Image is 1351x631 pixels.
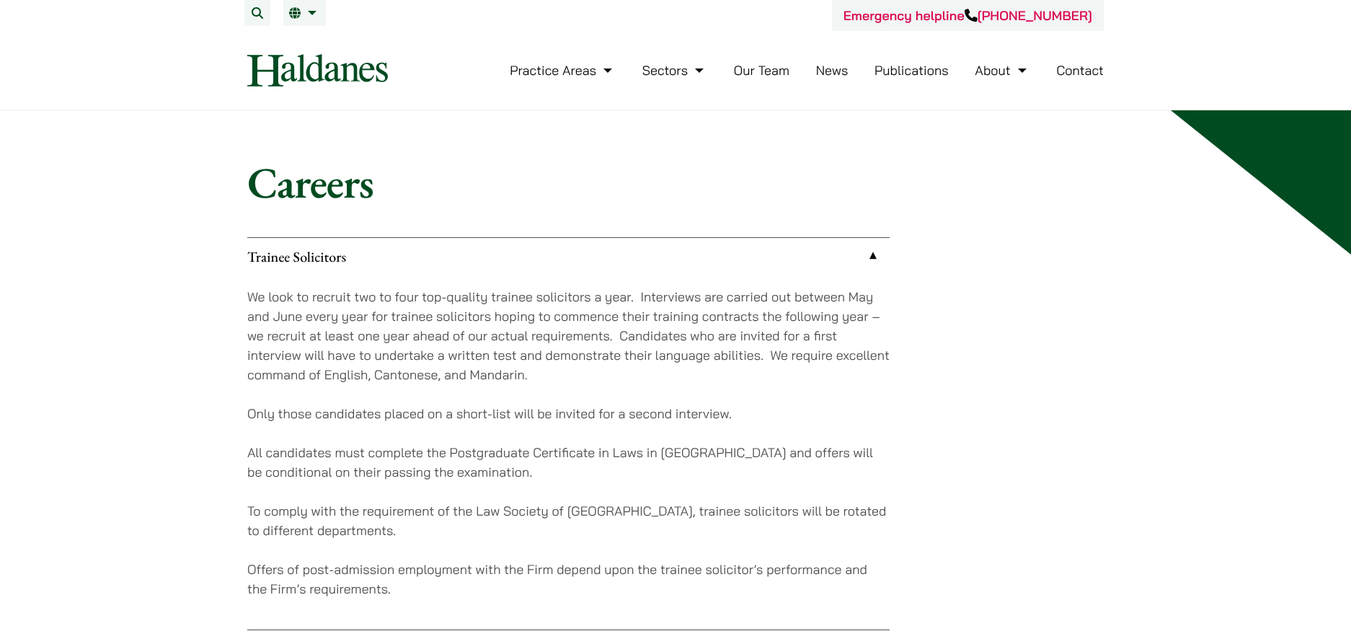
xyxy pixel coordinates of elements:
img: Logo of Haldanes [247,54,388,87]
a: Sectors [642,62,707,79]
p: Offers of post-admission employment with the Firm depend upon the trainee solicitor’s performance... [247,560,890,599]
p: Only those candidates placed on a short-list will be invited for a second interview. [247,404,890,423]
a: Practice Areas [510,62,616,79]
p: All candidates must complete the Postgraduate Certificate in Laws in [GEOGRAPHIC_DATA] and offers... [247,443,890,482]
div: Trainee Solicitors [247,275,890,630]
a: About [975,62,1029,79]
a: Emergency helpline[PHONE_NUMBER] [843,7,1092,24]
a: News [816,62,849,79]
a: Publications [874,62,949,79]
a: Contact [1056,62,1104,79]
a: Our Team [734,62,789,79]
a: EN [289,7,320,19]
a: Trainee Solicitors [247,238,890,275]
p: To comply with the requirement of the Law Society of [GEOGRAPHIC_DATA], trainee solicitors will b... [247,501,890,540]
p: We look to recruit two to four top-quality trainee solicitors a year. Interviews are carried out ... [247,287,890,384]
h1: Careers [247,156,1104,208]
